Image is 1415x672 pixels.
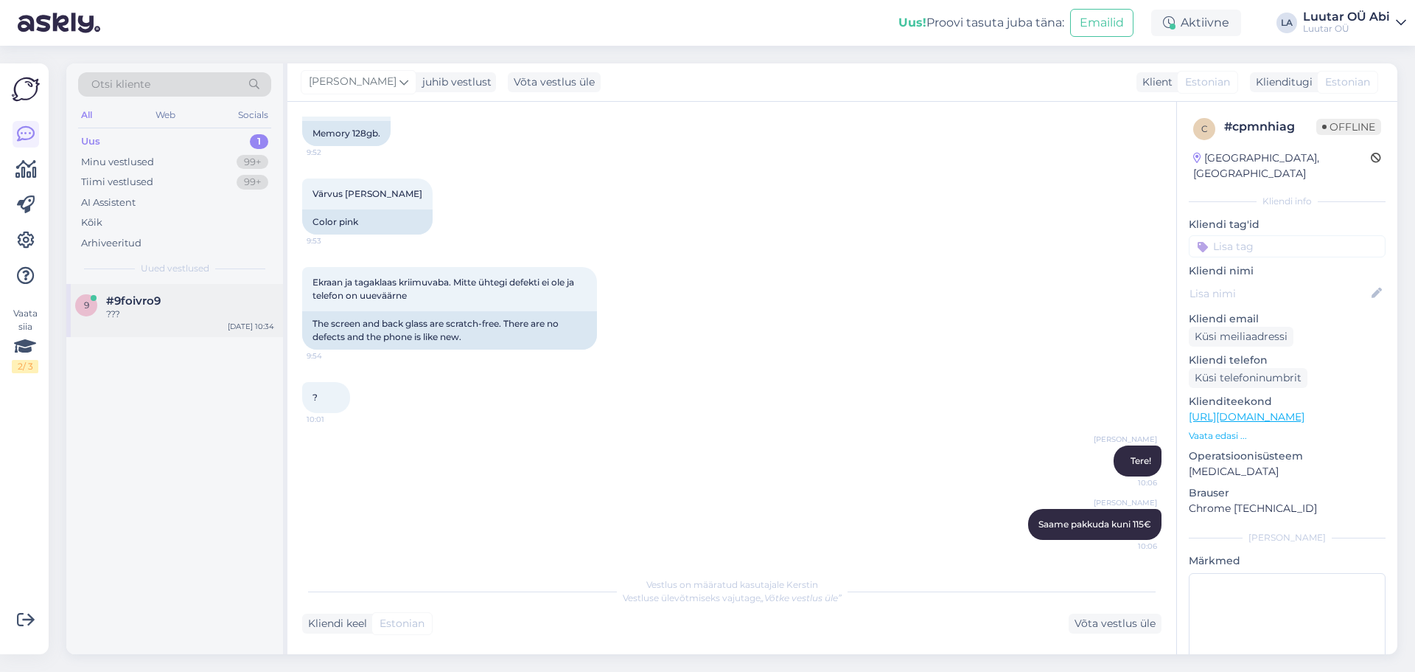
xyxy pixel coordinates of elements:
div: 99+ [237,155,268,170]
span: Vestlus on määratud kasutajale Kerstin [646,579,818,590]
div: Kõik [81,215,102,230]
div: Kliendi keel [302,616,367,631]
div: Tiimi vestlused [81,175,153,190]
span: Offline [1316,119,1381,135]
span: Uued vestlused [141,262,209,275]
button: Emailid [1070,9,1133,37]
div: Luutar OÜ Abi [1303,11,1390,23]
p: Klienditeekond [1189,394,1386,409]
div: Vaata siia [12,307,38,373]
div: ??? [106,308,274,321]
span: 9:53 [307,235,362,246]
span: Ekraan ja tagaklaas kriimuvaba. Mitte ühtegi defekti ei ole ja telefon on uueväärne [312,277,576,301]
div: [GEOGRAPHIC_DATA], [GEOGRAPHIC_DATA] [1193,150,1371,181]
span: 10:06 [1102,477,1157,488]
div: AI Assistent [81,195,136,210]
div: Arhiveeritud [81,236,141,251]
span: [PERSON_NAME] [1094,434,1157,445]
p: Kliendi telefon [1189,353,1386,368]
b: Uus! [898,15,926,30]
span: #9foivro9 [106,294,161,308]
p: Kliendi email [1189,311,1386,327]
span: Tere! [1131,455,1151,466]
div: Luutar OÜ [1303,23,1390,35]
img: Askly Logo [12,75,40,103]
span: Estonian [1185,75,1230,90]
span: Otsi kliente [91,77,150,92]
span: Estonian [380,616,424,631]
div: Aktiivne [1151,10,1241,36]
a: [URL][DOMAIN_NAME] [1189,410,1304,423]
div: Socials [235,105,271,125]
p: Kliendi tag'id [1189,217,1386,232]
div: Klienditugi [1250,75,1313,90]
div: Küsi telefoninumbrit [1189,368,1307,388]
div: LA [1276,13,1297,33]
div: Võta vestlus üle [508,72,601,92]
p: Vaata edasi ... [1189,429,1386,443]
span: 9:54 [307,350,362,361]
div: Proovi tasuta juba täna: [898,14,1064,32]
span: ? [312,392,318,403]
div: juhib vestlust [416,75,492,90]
span: 9:52 [307,147,362,158]
div: 2 / 3 [12,360,38,373]
div: The screen and back glass are scratch-free. There are no defects and the phone is like new. [302,311,597,350]
p: Brauser [1189,485,1386,501]
span: Estonian [1325,75,1370,90]
div: # cpmnhiag [1224,118,1316,136]
div: Uus [81,134,100,149]
div: Memory 128gb. [302,121,391,146]
span: c [1201,123,1208,134]
span: 9 [84,299,89,311]
div: 1 [250,134,268,149]
span: [PERSON_NAME] [309,74,396,90]
p: Kliendi nimi [1189,263,1386,279]
span: 10:06 [1102,541,1157,552]
input: Lisa tag [1189,235,1386,257]
div: 99+ [237,175,268,190]
div: Küsi meiliaadressi [1189,327,1293,347]
div: Web [153,105,178,125]
p: [MEDICAL_DATA] [1189,464,1386,479]
a: Luutar OÜ AbiLuutar OÜ [1303,11,1406,35]
div: Minu vestlused [81,155,154,170]
div: Klient [1136,75,1173,90]
span: [PERSON_NAME] [1094,497,1157,508]
div: Võta vestlus üle [1069,614,1161,634]
div: Color pink [302,209,433,235]
i: „Võtke vestlus üle” [761,592,842,603]
input: Lisa nimi [1189,285,1369,302]
p: Märkmed [1189,553,1386,569]
p: Chrome [TECHNICAL_ID] [1189,501,1386,516]
span: Saame pakkuda kuni 115€ [1038,519,1151,530]
div: Kliendi info [1189,195,1386,208]
p: Operatsioonisüsteem [1189,448,1386,464]
span: Värvus [PERSON_NAME] [312,188,422,199]
div: [DATE] 10:34 [228,321,274,332]
div: [PERSON_NAME] [1189,531,1386,544]
div: All [78,105,95,125]
span: 10:01 [307,414,362,425]
span: Vestluse ülevõtmiseks vajutage [623,592,842,603]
